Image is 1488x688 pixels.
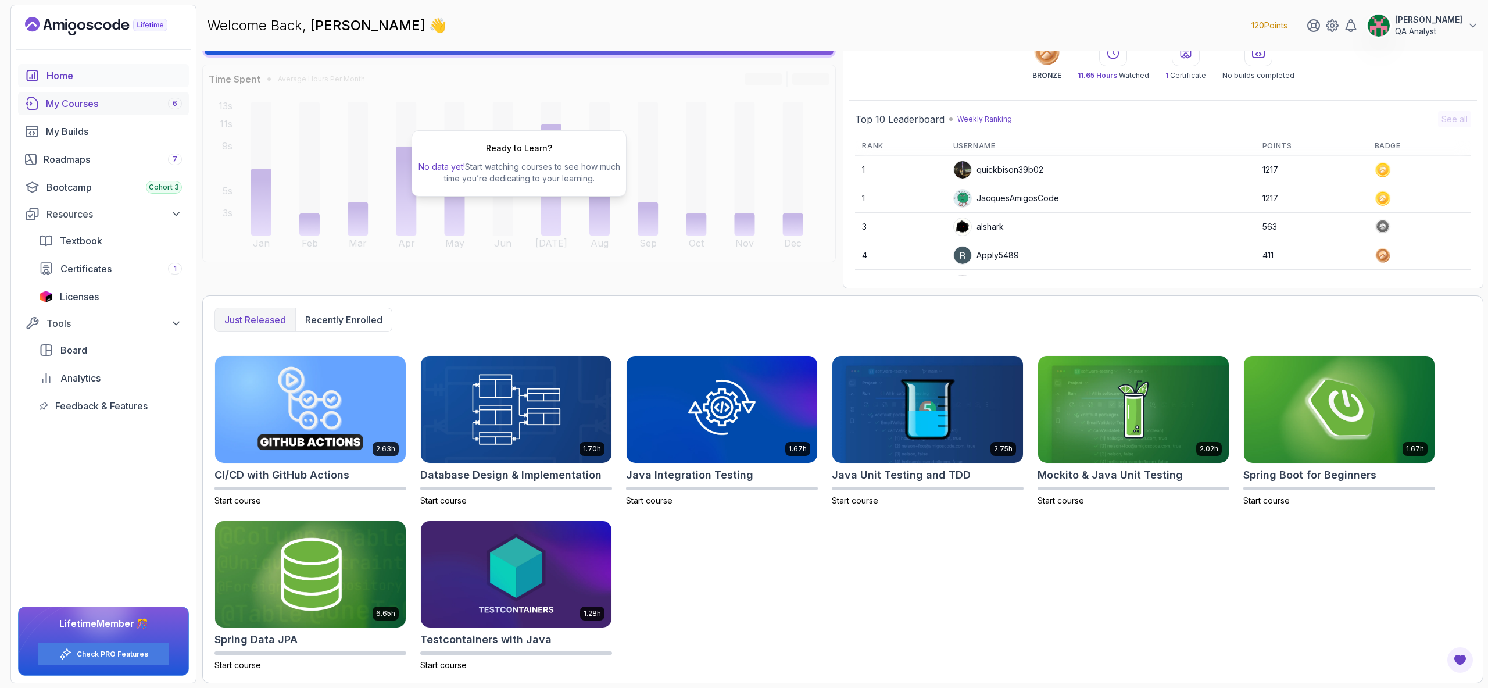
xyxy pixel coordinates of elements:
a: textbook [32,229,189,252]
span: Start course [214,495,261,505]
a: board [32,338,189,362]
p: Certificate [1165,71,1206,80]
p: No builds completed [1222,71,1294,80]
span: 11.65 Hours [1078,71,1117,80]
span: 1 [1165,71,1168,80]
h2: Spring Data JPA [214,632,298,648]
div: Home [46,69,182,83]
span: 7 [173,155,177,164]
div: JacquesAmigosCode [953,189,1059,208]
a: roadmaps [18,148,189,171]
a: home [18,64,189,87]
td: 411 [1255,241,1368,270]
h2: Testcontainers with Java [420,632,552,648]
p: Welcome Back, [207,16,446,35]
img: user profile image [954,161,971,179]
p: 1.67h [1406,444,1424,454]
td: 1217 [1255,184,1368,213]
span: Textbook [60,234,102,248]
span: Certificates [60,262,112,276]
span: No data yet! [419,162,465,172]
a: courses [18,92,189,115]
p: 1.67h [789,444,807,454]
button: Check PRO Features [37,642,170,666]
h2: Mockito & Java Unit Testing [1038,467,1183,483]
span: 1 [174,264,177,273]
span: Start course [626,495,673,505]
a: certificates [32,257,189,280]
img: user profile image [954,247,971,264]
div: My Builds [46,124,182,138]
a: Database Design & Implementation card1.70hDatabase Design & ImplementationStart course [420,355,612,507]
p: 120 Points [1251,20,1287,31]
img: CI/CD with GitHub Actions card [215,356,406,463]
th: Badge [1368,137,1471,156]
a: CI/CD with GitHub Actions card2.63hCI/CD with GitHub ActionsStart course [214,355,406,507]
td: 1 [855,156,946,184]
a: licenses [32,285,189,308]
div: Tools [46,316,182,330]
button: Just released [215,308,295,331]
div: Roadmaps [44,152,182,166]
button: Recently enrolled [295,308,392,331]
img: default monster avatar [954,275,971,293]
a: Spring Boot for Beginners card1.67hSpring Boot for BeginnersStart course [1243,355,1435,507]
div: alshark [953,218,1004,236]
a: analytics [32,366,189,390]
span: Start course [832,495,878,505]
h2: Java Integration Testing [626,467,753,483]
p: [PERSON_NAME] [1395,14,1462,26]
span: Cohort 3 [149,183,179,192]
img: Spring Data JPA card [215,521,406,628]
div: quickbison39b02 [953,161,1043,179]
p: 1.70h [583,444,601,454]
span: Feedback & Features [55,399,148,413]
td: 3 [855,213,946,241]
a: Testcontainers with Java card1.28hTestcontainers with JavaStart course [420,521,612,672]
a: Check PRO Features [77,650,148,659]
span: Start course [1038,495,1084,505]
span: Analytics [60,371,101,385]
a: Java Unit Testing and TDD card2.75hJava Unit Testing and TDDStart course [832,355,1024,507]
p: Just released [224,313,286,327]
h2: CI/CD with GitHub Actions [214,467,349,483]
p: Weekly Ranking [957,115,1012,124]
span: Start course [420,495,467,505]
a: Spring Data JPA card6.65hSpring Data JPAStart course [214,521,406,672]
h2: Ready to Learn? [486,142,552,154]
span: 👋 [429,16,446,35]
img: Spring Boot for Beginners card [1244,356,1435,463]
span: [PERSON_NAME] [310,17,429,34]
p: 2.63h [376,444,395,454]
th: Rank [855,137,946,156]
td: 1217 [1255,156,1368,184]
p: 6.65h [376,609,395,618]
a: Landing page [25,17,194,35]
button: Tools [18,313,189,334]
p: 2.75h [994,444,1013,454]
p: QA Analyst [1395,26,1462,37]
button: See all [1438,111,1471,127]
img: jetbrains icon [39,291,53,302]
p: BRONZE [1032,71,1061,80]
th: Username [946,137,1255,156]
h2: Database Design & Implementation [420,467,602,483]
img: Mockito & Java Unit Testing card [1038,356,1229,463]
h2: Java Unit Testing and TDD [832,467,971,483]
span: 6 [173,99,177,108]
td: 4 [855,241,946,270]
a: feedback [32,394,189,418]
button: user profile image[PERSON_NAME]QA Analyst [1367,14,1479,37]
div: Resources [46,207,182,221]
div: Bootcamp [46,180,182,194]
img: default monster avatar [954,190,971,207]
p: Watched [1078,71,1149,80]
img: Java Unit Testing and TDD card [832,356,1023,463]
th: Points [1255,137,1368,156]
a: builds [18,120,189,143]
p: Recently enrolled [305,313,382,327]
img: user profile image [1368,15,1390,37]
span: Start course [420,660,467,670]
td: 563 [1255,213,1368,241]
div: My Courses [46,97,182,110]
